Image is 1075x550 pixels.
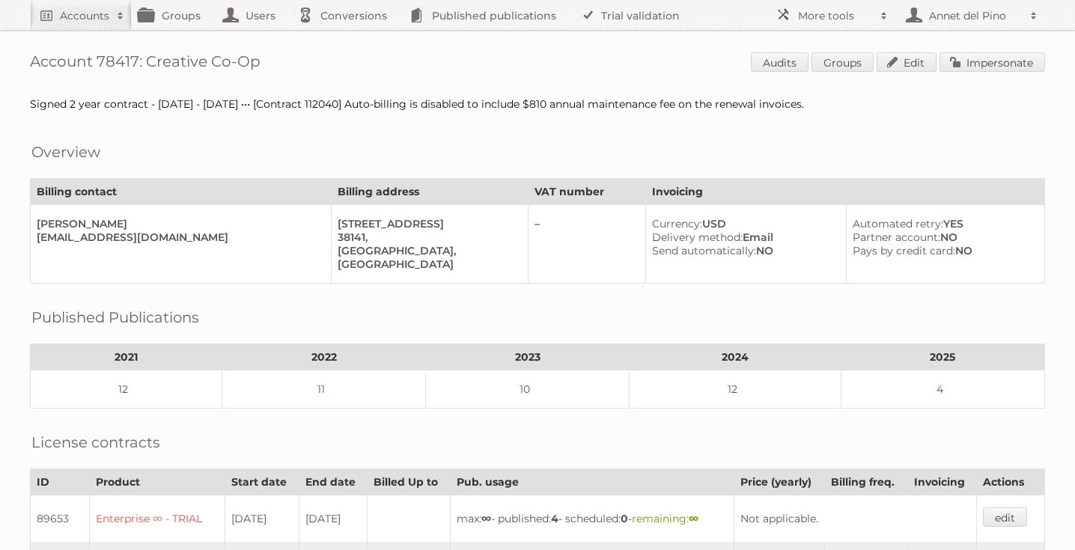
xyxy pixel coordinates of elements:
[734,495,976,543] td: Not applicable.
[338,244,515,257] div: [GEOGRAPHIC_DATA],
[299,495,367,543] td: [DATE]
[90,469,225,495] th: Product
[222,344,426,370] th: 2022
[451,495,734,543] td: max: - published: - scheduled: -
[630,344,841,370] th: 2024
[734,469,824,495] th: Price (yearly)
[299,469,367,495] th: End date
[825,469,908,495] th: Billing freq.
[31,469,90,495] th: ID
[751,52,808,72] a: Audits
[30,97,1045,111] div: Signed 2 year contract - [DATE] - [DATE] ••• [Contract 112040] Auto-billing is disabled to includ...
[652,230,834,244] div: Email
[652,217,702,230] span: Currency:
[225,469,299,495] th: Start date
[652,217,834,230] div: USD
[31,431,160,453] h2: License contracts
[426,344,630,370] th: 2023
[338,257,515,271] div: [GEOGRAPHIC_DATA]
[31,370,222,409] td: 12
[481,512,491,525] strong: ∞
[31,306,199,329] h2: Published Publications
[451,469,734,495] th: Pub. usage
[689,512,698,525] strong: ∞
[60,8,109,23] h2: Accounts
[551,512,558,525] strong: 4
[646,179,1045,205] th: Invoicing
[976,469,1044,495] th: Actions
[426,370,630,409] td: 10
[798,8,873,23] h2: More tools
[30,52,1045,75] h1: Account 78417: Creative Co-Op
[332,179,528,205] th: Billing address
[841,344,1044,370] th: 2025
[225,495,299,543] td: [DATE]
[907,469,976,495] th: Invoicing
[940,52,1045,72] a: Impersonate
[652,230,743,244] span: Delivery method:
[811,52,874,72] a: Groups
[222,370,426,409] td: 11
[31,344,222,370] th: 2021
[621,512,628,525] strong: 0
[853,244,955,257] span: Pays by credit card:
[630,370,841,409] td: 12
[652,244,834,257] div: NO
[31,141,100,163] h2: Overview
[528,205,646,284] td: –
[37,217,319,230] div: [PERSON_NAME]
[90,495,225,543] td: Enterprise ∞ - TRIAL
[877,52,937,72] a: Edit
[853,230,940,244] span: Partner account:
[31,495,90,543] td: 89653
[853,217,1032,230] div: YES
[853,230,1032,244] div: NO
[632,512,698,525] span: remaining:
[37,230,319,244] div: [EMAIL_ADDRESS][DOMAIN_NAME]
[853,244,1032,257] div: NO
[652,244,756,257] span: Send automatically:
[925,8,1023,23] h2: Annet del Pino
[983,507,1027,527] a: edit
[31,179,332,205] th: Billing contact
[338,230,515,244] div: 38141,
[841,370,1044,409] td: 4
[528,179,646,205] th: VAT number
[367,469,451,495] th: Billed Up to
[338,217,515,230] div: [STREET_ADDRESS]
[853,217,943,230] span: Automated retry:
